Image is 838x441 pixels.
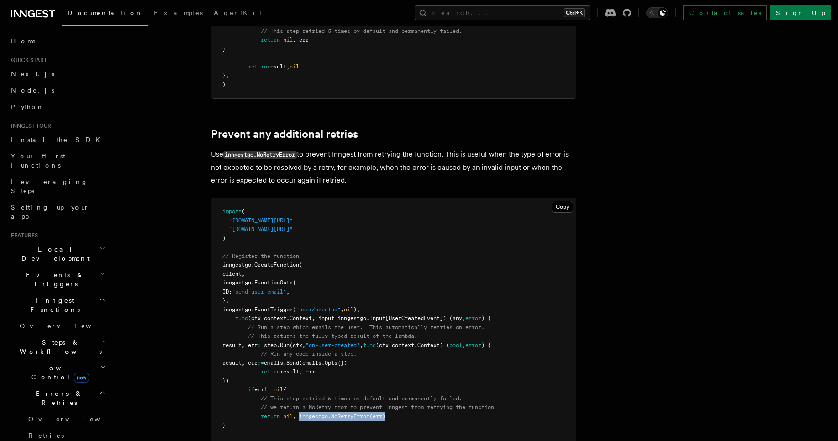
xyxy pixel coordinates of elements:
[7,232,38,239] span: Features
[223,151,297,159] code: inngestgo.NoRetryError
[248,315,465,321] span: (ctx context.Context, input inngestgo.Input[UserCreatedEvent]) (any,
[208,3,268,25] a: AgentKit
[360,342,363,348] span: ,
[11,103,44,110] span: Python
[11,87,54,94] span: Node.js
[28,432,64,439] span: Retries
[222,378,229,384] span: })
[283,413,293,420] span: nil
[222,81,226,88] span: )
[232,289,286,295] span: "send-user-email"
[286,360,299,366] span: Send
[258,360,264,366] span: :=
[376,342,449,348] span: (ctx context.Context) (
[254,306,293,313] span: EventTrigger
[7,131,107,148] a: Install the SDK
[264,386,270,393] span: !=
[261,395,462,402] span: // This step retried 5 times by default and permanently failed.
[481,342,491,348] span: ) {
[683,5,767,20] a: Contact sales
[222,235,226,241] span: )
[222,306,254,313] span: inngestgo.
[11,178,88,194] span: Leveraging Steps
[280,342,290,348] span: Run
[353,306,360,313] span: ),
[16,389,99,407] span: Errors & Retries
[267,63,290,70] span: result,
[11,37,37,46] span: Home
[11,204,90,220] span: Setting up your app
[341,306,344,313] span: ,
[25,411,107,427] a: Overview
[148,3,208,25] a: Examples
[16,318,107,334] a: Overview
[274,386,283,393] span: nil
[211,148,576,187] p: Use to prevent Inngest from retrying the function. This is useful when the type of error is not e...
[299,262,302,268] span: (
[222,72,229,79] span: },
[16,360,107,385] button: Flow Controlnew
[248,63,267,70] span: return
[254,262,299,268] span: CreateFunction
[481,315,491,321] span: ) {
[264,360,286,366] span: emails.
[11,152,65,169] span: Your first Functions
[62,3,148,26] a: Documentation
[331,413,369,420] span: NoRetryError
[344,306,353,313] span: nil
[222,289,232,295] span: ID:
[16,363,100,382] span: Flow Control
[7,122,51,130] span: Inngest tour
[68,9,143,16] span: Documentation
[369,413,385,420] span: (err)
[283,386,286,393] span: {
[254,386,264,393] span: err
[283,37,293,43] span: nil
[293,413,331,420] span: , inngestgo.
[154,9,203,16] span: Examples
[11,136,105,143] span: Install the SDK
[7,66,107,82] a: Next.js
[564,8,585,17] kbd: Ctrl+K
[222,253,299,259] span: // Register the function
[229,226,293,232] span: "[DOMAIN_NAME][URL]"
[222,422,226,428] span: }
[7,245,100,263] span: Local Development
[248,386,254,393] span: if
[296,306,341,313] span: "user/created"
[7,267,107,292] button: Events & Triggers
[222,271,245,277] span: client,
[280,368,315,375] span: result, err
[261,404,494,410] span: // we return a NoRetryError to prevent Inngest from retrying the function
[7,241,107,267] button: Local Development
[261,368,280,375] span: return
[363,342,376,348] span: func
[258,342,264,348] span: :=
[248,333,417,339] span: // This returns the fully typed result of the lambda.
[449,342,462,348] span: bool
[770,5,831,20] a: Sign Up
[222,360,258,366] span: result, err
[229,217,293,224] span: "[DOMAIN_NAME][URL]"
[214,9,262,16] span: AgentKit
[7,82,107,99] a: Node.js
[7,57,47,64] span: Quick start
[235,315,248,321] span: func
[16,334,107,360] button: Steps & Workflows
[20,322,114,330] span: Overview
[261,351,357,357] span: // Run any code inside a step.
[306,342,360,348] span: "on-user-created"
[16,338,102,356] span: Steps & Workflows
[290,342,306,348] span: (ctx,
[74,373,89,383] span: new
[248,324,485,331] span: // Run a step which emails the user. This automatically retries on error.
[261,413,280,420] span: return
[293,306,296,313] span: (
[28,415,122,423] span: Overview
[462,342,465,348] span: ,
[293,37,309,43] span: , err
[222,46,226,52] span: }
[11,70,54,78] span: Next.js
[7,199,107,225] a: Setting up your app
[465,342,481,348] span: error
